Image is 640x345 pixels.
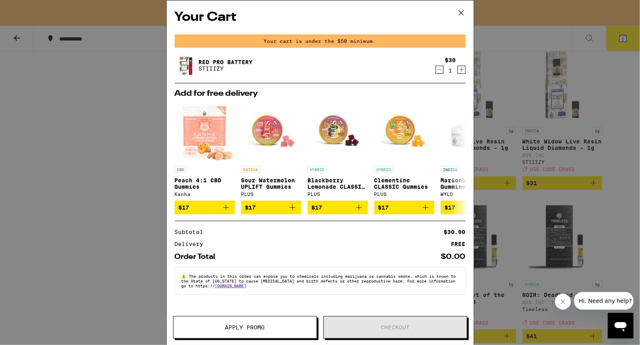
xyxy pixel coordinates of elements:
div: Delivery [175,241,209,247]
div: Kanha [175,192,235,197]
span: $17 [445,204,456,211]
span: $17 [312,204,323,211]
span: $17 [179,204,190,211]
span: The products in this order can expose you to chemicals including marijuana or cannabis smoke, whi... [182,274,456,288]
a: Red Pro Battery [199,59,253,65]
iframe: Button to launch messaging window [608,313,634,339]
button: Checkout [323,316,467,339]
img: Red Pro Battery [175,54,197,77]
button: Add to bag [241,201,301,214]
img: PLUS - Blackberry Lemonade CLASSIC Gummies [308,102,368,162]
span: ⚠️ [182,274,189,278]
div: Order Total [175,253,221,260]
button: Increment [458,66,466,74]
a: [DOMAIN_NAME] [215,283,246,288]
button: Add to bag [374,201,434,214]
iframe: Close message [555,294,571,310]
div: $30 [445,57,456,63]
div: WYLD [441,192,501,197]
img: WYLD - Marionberry Gummies [441,102,501,162]
div: PLUS [374,192,434,197]
span: Apply Promo [225,325,265,330]
p: Blackberry Lemonade CLASSIC Gummies [308,177,368,190]
div: FREE [451,241,466,247]
iframe: Message from company [574,292,634,310]
div: PLUS [308,192,368,197]
div: Your cart is under the $50 minimum. [175,34,466,48]
p: CBD [175,166,187,173]
div: Subtotal [175,229,209,235]
div: $30.00 [444,229,466,235]
button: Add to bag [441,201,501,214]
p: HYBRID [374,166,394,173]
a: Open page for Sour Watermelon UPLIFT Gummies from PLUS [241,102,301,201]
p: Peach 4:1 CBD Gummies [175,177,235,190]
a: Open page for Blackberry Lemonade CLASSIC Gummies from PLUS [308,102,368,201]
p: Clementine CLASSIC Gummies [374,177,434,190]
div: PLUS [241,192,301,197]
p: Sour Watermelon UPLIFT Gummies [241,177,301,190]
div: $0.00 [441,253,466,260]
span: $17 [245,204,256,211]
img: PLUS - Clementine CLASSIC Gummies [374,102,434,162]
span: $17 [378,204,389,211]
a: Open page for Marionberry Gummies from WYLD [441,102,501,201]
a: Open page for Peach 4:1 CBD Gummies from Kanha [175,102,235,201]
button: Add to bag [175,201,235,214]
button: Apply Promo [173,316,317,339]
img: Kanha - Peach 4:1 CBD Gummies [175,102,234,162]
p: SATIVA [241,166,260,173]
span: Checkout [381,325,410,330]
button: Decrement [436,66,444,74]
img: PLUS - Sour Watermelon UPLIFT Gummies [241,102,301,162]
button: Add to bag [308,201,368,214]
p: INDICA [441,166,460,173]
div: 1 [445,67,456,74]
p: HYBRID [308,166,327,173]
p: Marionberry Gummies [441,177,501,190]
h2: Your Cart [175,8,466,26]
p: STIIIZY [199,65,253,72]
a: Open page for Clementine CLASSIC Gummies from PLUS [374,102,434,201]
h2: Add for free delivery [175,90,466,98]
